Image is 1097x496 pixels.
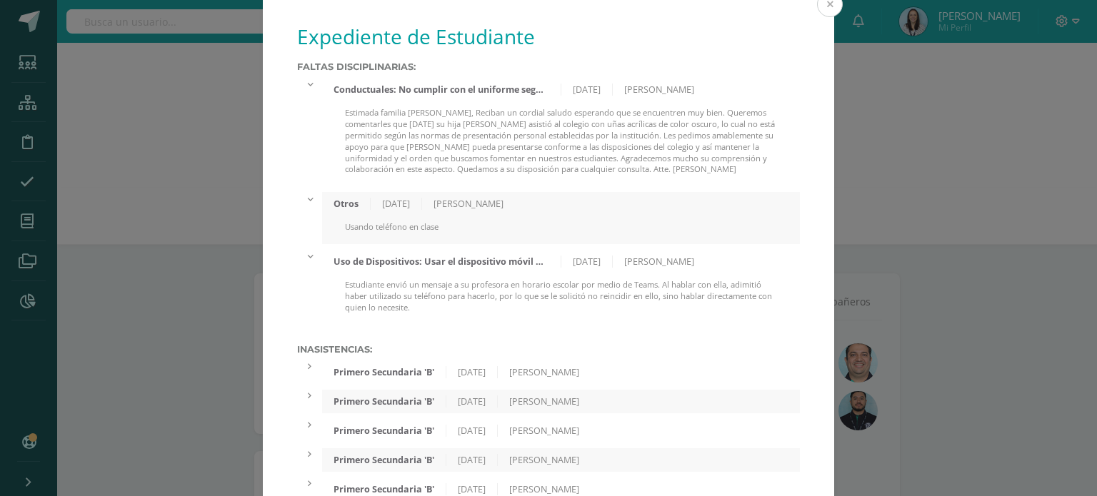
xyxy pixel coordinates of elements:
[371,198,422,210] div: [DATE]
[498,395,591,408] div: [PERSON_NAME]
[322,279,800,325] div: Estudiante envió un mensaje a su profesora en horario escolar por medio de Teams. Al hablar con e...
[297,344,800,355] label: Inasistencias:
[446,366,498,378] div: [DATE]
[422,198,515,210] div: [PERSON_NAME]
[322,425,446,437] div: Primero Secundaria 'B'
[322,454,446,466] div: Primero Secundaria 'B'
[561,83,613,96] div: [DATE]
[322,483,446,495] div: Primero Secundaria 'B'
[446,483,498,495] div: [DATE]
[322,366,446,378] div: Primero Secundaria 'B'
[498,366,591,378] div: [PERSON_NAME]
[297,61,800,72] label: Faltas Disciplinarias:
[446,454,498,466] div: [DATE]
[498,483,591,495] div: [PERSON_NAME]
[498,454,591,466] div: [PERSON_NAME]
[322,395,446,408] div: Primero Secundaria 'B'
[613,83,706,96] div: [PERSON_NAME]
[322,221,800,244] div: Usando teléfono en clase
[561,255,613,268] div: [DATE]
[322,255,561,268] div: Uso de Dispositivos: Usar el dispositivo móvil dentro del aula de clases sin la indicación expres...
[446,395,498,408] div: [DATE]
[498,425,591,437] div: [PERSON_NAME]
[322,83,561,96] div: Conductuales: No cumplir con el uniforme según los lineamientos establecidos por el nivel.
[613,255,706,268] div: [PERSON_NAME]
[322,198,371,210] div: Otros
[446,425,498,437] div: [DATE]
[297,23,800,50] h1: Expediente de Estudiante
[322,107,800,186] div: Estimada familia [PERSON_NAME], Reciban un cordial saludo esperando que se encuentren muy bien. Q...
